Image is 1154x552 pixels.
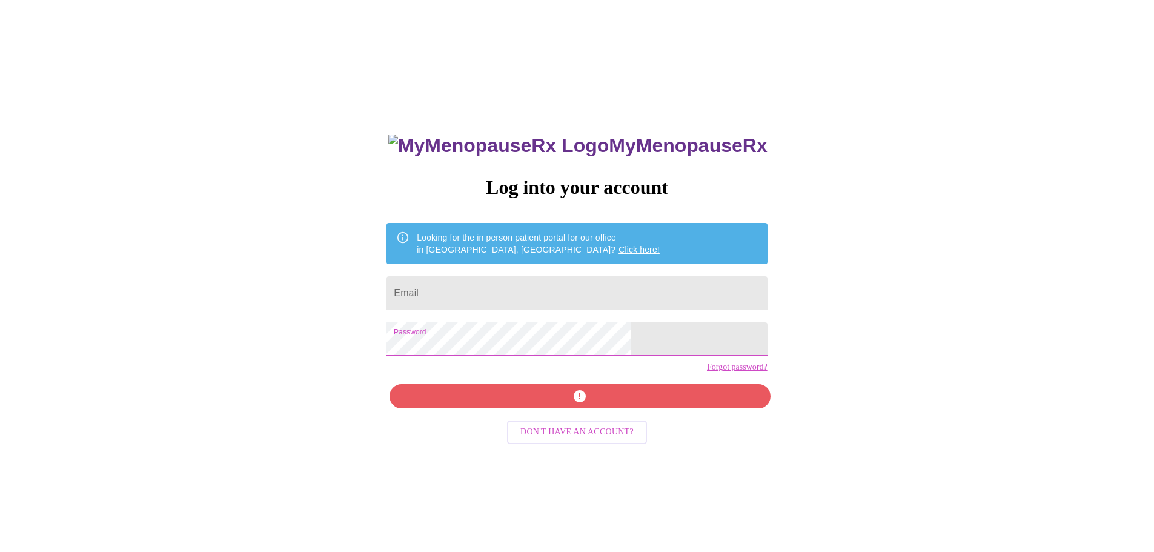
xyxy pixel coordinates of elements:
a: Don't have an account? [504,426,650,436]
h3: Log into your account [386,176,767,199]
img: MyMenopauseRx Logo [388,135,609,157]
button: Don't have an account? [507,421,647,444]
a: Forgot password? [707,362,768,372]
span: Don't have an account? [520,425,634,440]
a: Click here! [618,245,660,254]
h3: MyMenopauseRx [388,135,768,157]
div: Looking for the in person patient portal for our office in [GEOGRAPHIC_DATA], [GEOGRAPHIC_DATA]? [417,227,660,261]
